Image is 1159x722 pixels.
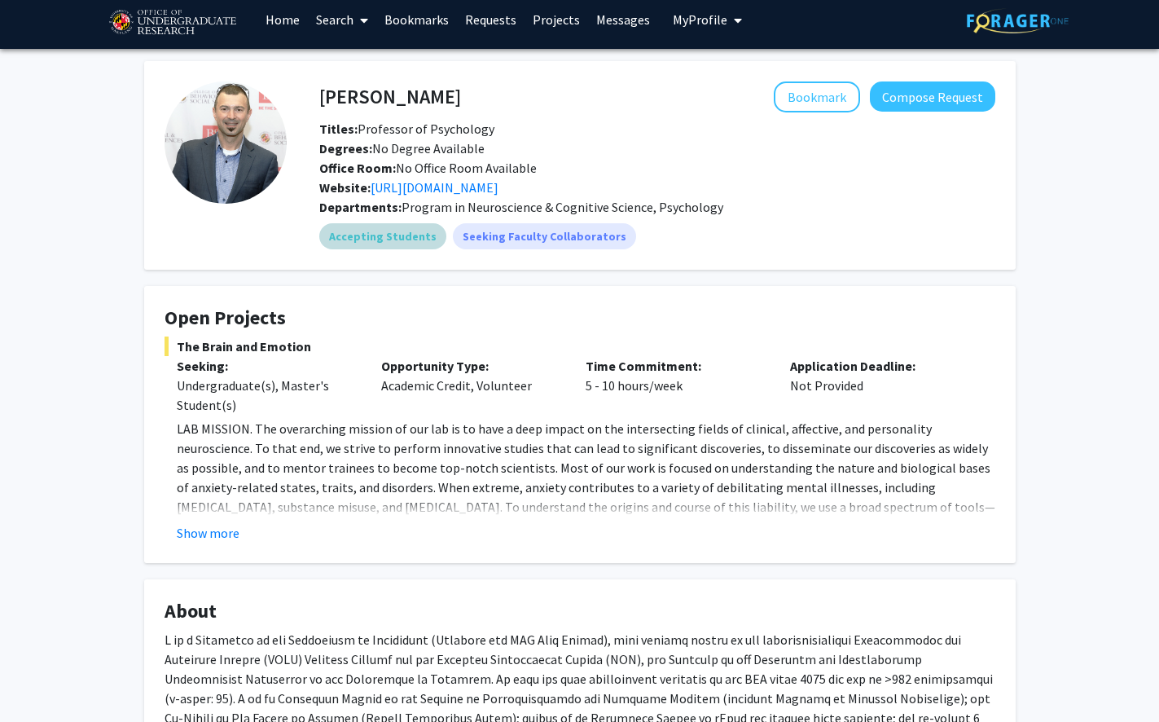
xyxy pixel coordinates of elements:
[453,223,636,249] mat-chip: Seeking Faculty Collaborators
[371,179,498,196] a: Opens in a new tab
[774,81,860,112] button: Add Alexander Shackman to Bookmarks
[319,81,461,112] h4: [PERSON_NAME]
[319,121,358,137] b: Titles:
[402,199,723,215] span: Program in Neuroscience & Cognitive Science, Psychology
[177,523,239,543] button: Show more
[790,356,970,376] p: Application Deadline:
[967,8,1069,33] img: ForagerOne Logo
[319,140,372,156] b: Degrees:
[165,81,287,204] img: Profile Picture
[381,356,561,376] p: Opportunity Type:
[586,356,766,376] p: Time Commitment:
[573,356,778,415] div: 5 - 10 hours/week
[319,121,494,137] span: Professor of Psychology
[319,140,485,156] span: No Degree Available
[103,2,241,43] img: University of Maryland Logo
[673,11,727,28] span: My Profile
[319,179,371,196] b: Website:
[319,223,446,249] mat-chip: Accepting Students
[177,419,995,673] p: LAB MISSION. The overarching mission of our lab is to have a deep impact on the intersecting fiel...
[319,160,537,176] span: No Office Room Available
[870,81,995,112] button: Compose Request to Alexander Shackman
[177,376,357,415] div: Undergraduate(s), Master's Student(s)
[12,649,69,710] iframe: Chat
[319,199,402,215] b: Departments:
[319,160,396,176] b: Office Room:
[165,306,995,330] h4: Open Projects
[165,600,995,623] h4: About
[177,356,357,376] p: Seeking:
[165,337,995,356] span: The Brain and Emotion
[369,356,573,415] div: Academic Credit, Volunteer
[778,356,982,415] div: Not Provided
